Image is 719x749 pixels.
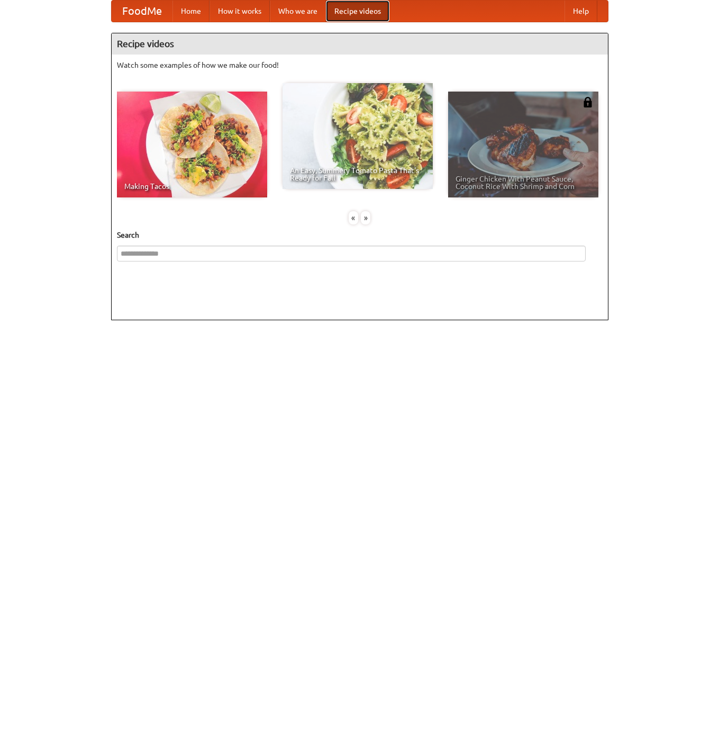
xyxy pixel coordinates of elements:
a: Home [172,1,210,22]
h4: Recipe videos [112,33,608,55]
h5: Search [117,230,603,240]
a: Recipe videos [326,1,389,22]
a: Help [565,1,597,22]
span: Making Tacos [124,183,260,190]
a: FoodMe [112,1,172,22]
img: 483408.png [583,97,593,107]
span: An Easy, Summery Tomato Pasta That's Ready for Fall [290,167,425,182]
a: How it works [210,1,270,22]
div: » [361,211,370,224]
a: Who we are [270,1,326,22]
a: An Easy, Summery Tomato Pasta That's Ready for Fall [283,83,433,189]
p: Watch some examples of how we make our food! [117,60,603,70]
div: « [349,211,358,224]
a: Making Tacos [117,92,267,197]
